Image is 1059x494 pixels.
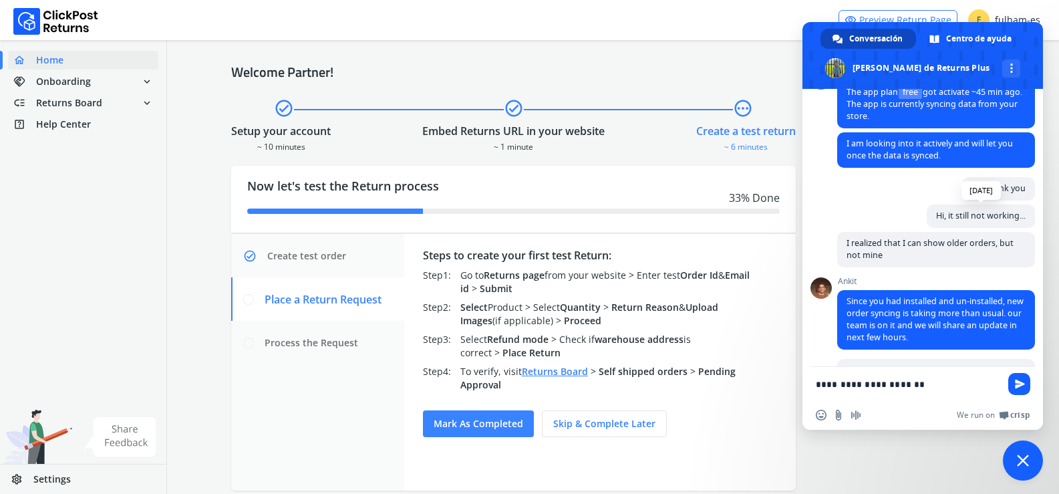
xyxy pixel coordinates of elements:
[560,301,601,314] span: Quantity
[460,269,750,295] span: Email id
[680,269,718,281] span: Order Id
[460,365,736,391] span: Pending Approval
[504,96,524,120] span: check_circle
[141,72,153,91] span: expand_more
[556,314,561,327] span: >
[487,333,549,346] span: Refund mode
[847,86,1022,122] span: The app plan got activate ~45 min ago. The app is currently syncing data from your store.
[423,333,460,360] div: Step 3 :
[13,94,36,112] span: low_priority
[231,166,796,233] div: Now let's test the Return process
[851,410,861,420] span: Grabar mensaje de audio
[847,138,1013,161] span: I am looking into it actively and will let you once the data is synced.
[917,29,1025,49] div: Centro de ayuda
[13,51,36,70] span: home
[599,365,688,378] span: Self shipped orders
[696,123,796,139] div: Create a test return
[460,269,750,295] span: Enter test &
[472,282,477,295] span: >
[968,9,1040,31] div: fulham-es
[899,85,922,99] span: free
[423,365,460,392] div: Step 4 :
[265,291,382,307] span: Place a Return Request
[816,378,1000,390] textarea: Escribe aquí tu mensaje...
[611,301,679,314] span: Return Reason
[231,139,331,152] div: ~ 10 minutes
[849,29,903,49] span: Conversación
[494,346,500,359] span: >
[1008,373,1030,395] span: Enviar
[837,277,1035,286] span: Ankit
[564,314,601,327] span: Proceed
[36,96,102,110] span: Returns Board
[460,333,549,346] span: Select
[11,470,33,489] span: settings
[460,301,522,314] span: Product
[551,333,557,346] span: >
[423,301,460,328] div: Step 2 :
[696,139,796,152] div: ~ 6 minutes
[946,29,1012,49] span: Centro de ayuda
[1002,59,1020,78] div: Más canales
[423,269,460,295] div: Step 1 :
[231,64,995,80] h4: Welcome Partner!
[423,247,778,263] div: Steps to create your first test Return:
[690,365,696,378] span: >
[265,336,358,350] span: Process the Request
[13,115,36,134] span: help_center
[1003,441,1043,481] div: Cerrar el chat
[13,72,36,91] span: handshake
[936,210,1026,221] span: Hi, it still not working...
[13,8,98,35] img: Logo
[8,51,158,70] a: homeHome
[957,410,1030,420] a: We run onCrisp
[84,417,156,457] img: share feedback
[833,410,844,420] span: Enviar un archivo
[460,301,718,327] span: Upload Images
[591,365,596,378] span: >
[8,115,158,134] a: help_centerHelp Center
[847,295,1024,343] span: Since you had installed and un-installed, new order syncing is taking more than usual. our team i...
[141,94,153,112] span: expand_more
[460,365,588,378] span: To verify, visit
[629,269,634,281] span: >
[816,410,826,420] span: Insertar un emoji
[502,346,561,359] span: Place Return
[422,123,605,139] div: Embed Returns URL in your website
[603,301,609,314] span: >
[957,410,995,420] span: We run on
[36,75,91,88] span: Onboarding
[422,139,605,152] div: ~ 1 minute
[274,96,294,120] span: check_circle
[839,10,957,30] a: visibilityPreview Return Page
[460,301,718,327] span: & (if applicable)
[820,29,916,49] div: Conversación
[845,11,857,29] span: visibility
[460,301,488,314] span: Select
[595,333,684,346] span: warehouse address
[480,282,512,295] span: Submit
[525,301,531,314] span: >
[36,118,91,131] span: Help Center
[542,410,667,437] button: Skip & complete later
[423,410,534,437] button: Mark as completed
[968,9,990,31] span: F
[484,269,545,281] span: Returns page
[533,301,601,314] span: Select
[460,269,626,281] span: Go to from your website
[971,182,1026,194] span: ok, thank you
[33,473,71,486] span: Settings
[847,364,1022,400] span: OK, thanks. And last question: how can I set limit number of days customers has to fullfill a ret...
[847,237,1014,261] span: I realized that I can show older orders, but not mine
[231,123,331,139] div: Setup your account
[243,243,265,269] span: check_circle
[460,333,691,359] span: Check if is correct
[733,96,753,120] span: pending
[247,190,780,206] div: 33 % Done
[1010,410,1030,420] span: Crisp
[267,249,346,263] span: Create test order
[36,53,63,67] span: Home
[522,365,588,378] a: Returns Board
